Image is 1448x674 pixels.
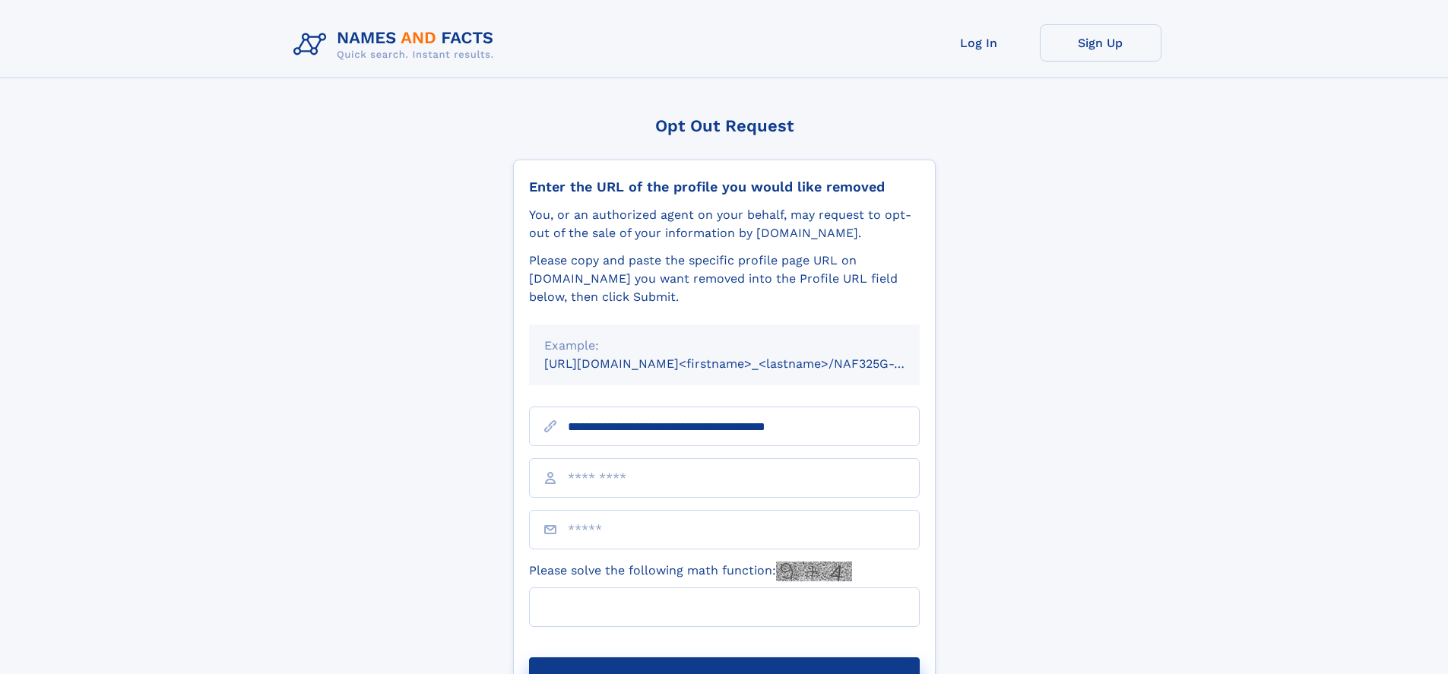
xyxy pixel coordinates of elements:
label: Please solve the following math function: [529,562,852,581]
a: Sign Up [1040,24,1161,62]
div: You, or an authorized agent on your behalf, may request to opt-out of the sale of your informatio... [529,206,920,242]
a: Log In [918,24,1040,62]
div: Opt Out Request [513,116,936,135]
div: Please copy and paste the specific profile page URL on [DOMAIN_NAME] you want removed into the Pr... [529,252,920,306]
div: Enter the URL of the profile you would like removed [529,179,920,195]
small: [URL][DOMAIN_NAME]<firstname>_<lastname>/NAF325G-xxxxxxxx [544,356,949,371]
div: Example: [544,337,905,355]
img: Logo Names and Facts [287,24,506,65]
